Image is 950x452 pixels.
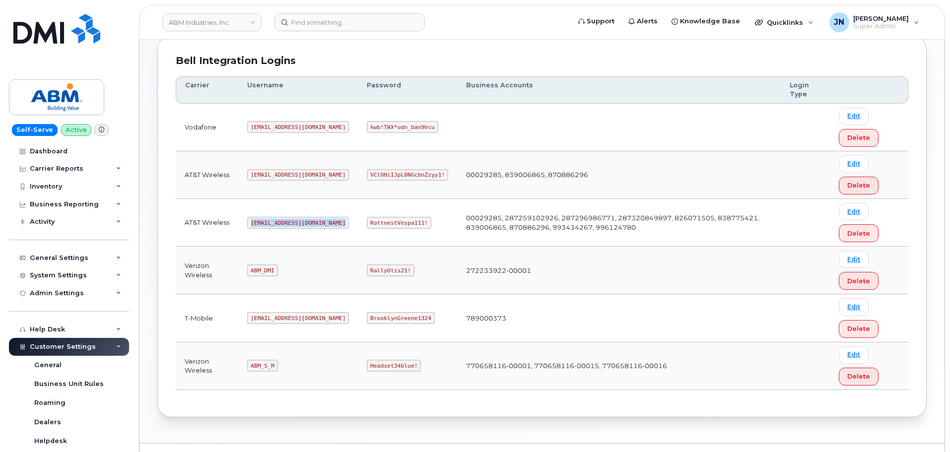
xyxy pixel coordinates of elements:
div: Bell Integration Logins [176,54,908,68]
button: Delete [839,224,879,242]
code: kwb!TWX*udn_ban9hcu [367,121,438,133]
code: BrooklynGreene1324 [367,312,434,324]
code: Headset34blue! [367,360,421,372]
div: Quicklinks [748,12,820,32]
th: Carrier [176,76,238,104]
code: VClOHiIJpL0NGcbnZzyy1! [367,169,448,181]
a: Edit [839,298,869,316]
input: Find something... [274,13,425,31]
td: 272233922-00001 [457,247,781,294]
span: Quicklinks [767,18,803,26]
td: T-Mobile [176,294,238,342]
span: Super Admin [853,22,909,30]
td: 770658116-00001, 770658116-00015, 770658116-00016 [457,342,781,390]
a: Knowledge Base [665,11,747,31]
span: Delete [847,133,870,142]
button: Delete [839,320,879,338]
th: Username [238,76,358,104]
span: Alerts [637,16,658,26]
td: 789000373 [457,294,781,342]
th: Business Accounts [457,76,781,104]
td: 00029285, 287259102926, 287296986771, 287320849897, 826071505, 838775421, 839006865, 870886296, 9... [457,199,781,247]
div: Joe Nguyen Jr. [822,12,926,32]
a: Edit [839,251,869,268]
button: Delete [839,177,879,194]
td: AT&T Wireless [176,151,238,199]
button: Delete [839,129,879,147]
span: Knowledge Base [680,16,740,26]
code: [EMAIL_ADDRESS][DOMAIN_NAME] [247,312,349,324]
code: ABM_S_M [247,360,277,372]
span: Delete [847,372,870,381]
span: Delete [847,276,870,286]
td: Verizon Wireless [176,247,238,294]
td: AT&T Wireless [176,199,238,247]
button: Delete [839,368,879,386]
a: Alerts [621,11,665,31]
a: Edit [839,346,869,364]
th: Login Type [781,76,830,104]
a: Edit [839,203,869,220]
span: Support [587,16,614,26]
code: ABM_DMI [247,264,277,276]
button: Delete [839,272,879,290]
a: ABM Industries, Inc. [162,13,262,31]
code: [EMAIL_ADDRESS][DOMAIN_NAME] [247,169,349,181]
td: 00029285, 839006865, 870886296 [457,151,781,199]
td: Verizon Wireless [176,342,238,390]
a: Edit [839,155,869,173]
a: Support [571,11,621,31]
td: Vodafone [176,104,238,151]
span: Delete [847,324,870,333]
code: RallyOtis21! [367,264,414,276]
span: [PERSON_NAME] [853,14,909,22]
span: Delete [847,181,870,190]
code: [EMAIL_ADDRESS][DOMAIN_NAME] [247,121,349,133]
code: [EMAIL_ADDRESS][DOMAIN_NAME] [247,217,349,229]
a: Edit [839,108,869,125]
span: JN [834,16,844,28]
th: Password [358,76,457,104]
code: RottnestVespa111! [367,217,431,229]
span: Delete [847,229,870,238]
